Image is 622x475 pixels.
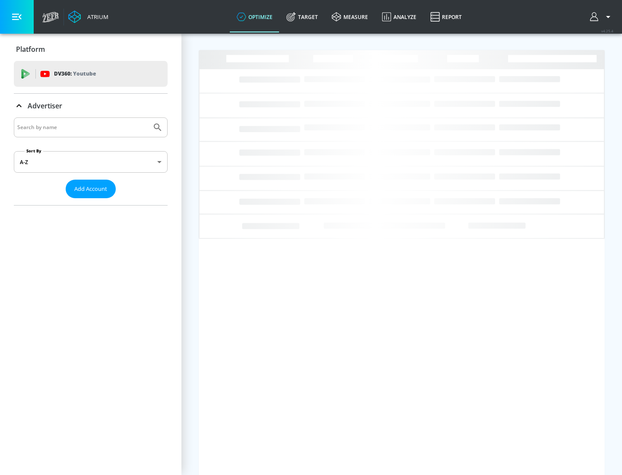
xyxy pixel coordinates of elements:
span: v 4.25.4 [601,28,613,33]
input: Search by name [17,122,148,133]
p: Advertiser [28,101,62,111]
div: Atrium [84,13,108,21]
a: Target [279,1,325,32]
label: Sort By [25,148,43,154]
div: Platform [14,37,168,61]
a: Analyze [375,1,423,32]
p: DV360: [54,69,96,79]
p: Youtube [73,69,96,78]
div: DV360: Youtube [14,61,168,87]
div: A-Z [14,151,168,173]
a: optimize [230,1,279,32]
p: Platform [16,44,45,54]
span: Add Account [74,184,107,194]
a: measure [325,1,375,32]
a: Atrium [68,10,108,23]
div: Advertiser [14,94,168,118]
a: Report [423,1,469,32]
button: Add Account [66,180,116,198]
nav: list of Advertiser [14,198,168,205]
div: Advertiser [14,117,168,205]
